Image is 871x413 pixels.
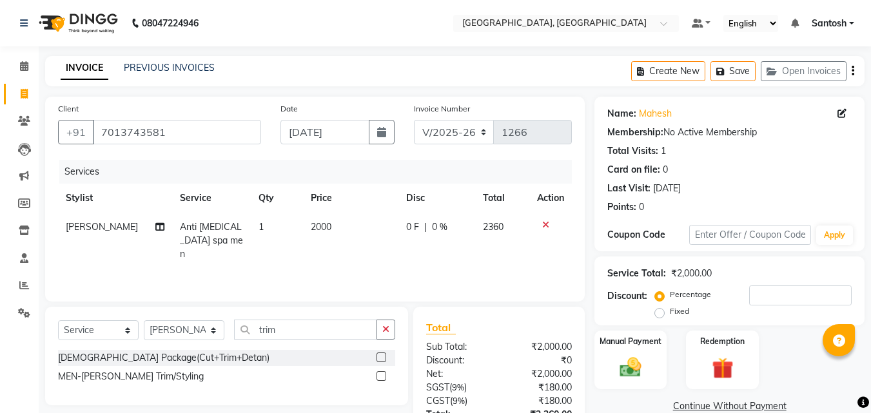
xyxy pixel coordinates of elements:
[661,144,666,158] div: 1
[475,184,530,213] th: Total
[426,321,456,334] span: Total
[689,225,811,245] input: Enter Offer / Coupon Code
[817,361,858,400] iframe: chat widget
[58,103,79,115] label: Client
[259,221,264,233] span: 1
[607,267,666,280] div: Service Total:
[398,184,475,213] th: Disc
[607,163,660,177] div: Card on file:
[414,103,470,115] label: Invoice Number
[653,182,681,195] div: [DATE]
[93,120,261,144] input: Search by Name/Mobile/Email/Code
[499,340,582,354] div: ₹2,000.00
[499,367,582,381] div: ₹2,000.00
[61,57,108,80] a: INVOICE
[607,228,689,242] div: Coupon Code
[180,221,243,260] span: Anti [MEDICAL_DATA] spa men
[280,103,298,115] label: Date
[597,399,862,413] a: Continue Without Payment
[303,184,398,213] th: Price
[663,163,668,177] div: 0
[416,354,499,367] div: Discount:
[639,200,644,214] div: 0
[172,184,251,213] th: Service
[452,382,464,392] span: 9%
[529,184,572,213] th: Action
[33,5,121,41] img: logo
[812,17,847,30] span: Santosh
[483,221,504,233] span: 2360
[251,184,303,213] th: Qty
[607,126,663,139] div: Membership:
[499,394,582,408] div: ₹180.00
[670,289,711,300] label: Percentage
[234,320,377,340] input: Search or Scan
[607,182,651,195] div: Last Visit:
[58,184,172,213] th: Stylist
[607,200,636,214] div: Points:
[432,220,447,234] span: 0 %
[607,289,647,303] div: Discount:
[424,220,427,234] span: |
[670,305,689,317] label: Fixed
[58,351,269,365] div: [DEMOGRAPHIC_DATA] Package(Cut+Trim+Detan)
[142,5,199,41] b: 08047224946
[705,355,740,381] img: _gift.svg
[416,340,499,354] div: Sub Total:
[607,107,636,120] div: Name:
[671,267,712,280] div: ₹2,000.00
[66,221,138,233] span: [PERSON_NAME]
[600,336,661,347] label: Manual Payment
[311,221,331,233] span: 2000
[613,355,648,379] img: _cash.svg
[607,144,658,158] div: Total Visits:
[406,220,419,234] span: 0 F
[58,370,204,383] div: MEN-[PERSON_NAME] Trim/Styling
[710,61,756,81] button: Save
[59,160,582,184] div: Services
[416,394,499,408] div: ( )
[416,381,499,394] div: ( )
[499,381,582,394] div: ₹180.00
[499,354,582,367] div: ₹0
[639,107,672,120] a: Mahesh
[700,336,745,347] label: Redemption
[58,120,94,144] button: +91
[426,381,449,393] span: SGST
[453,396,465,406] span: 9%
[607,126,852,139] div: No Active Membership
[631,61,705,81] button: Create New
[426,395,450,407] span: CGST
[124,62,215,73] a: PREVIOUS INVOICES
[816,226,853,245] button: Apply
[761,61,847,81] button: Open Invoices
[416,367,499,381] div: Net:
